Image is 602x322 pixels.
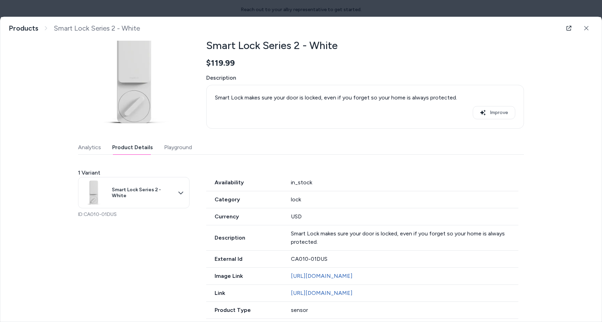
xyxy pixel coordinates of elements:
button: Playground [164,140,192,154]
span: Link [206,289,283,297]
p: Smart Lock makes sure your door is locked, even if you forget so your home is always protected. [215,94,515,102]
a: [URL][DOMAIN_NAME] [291,290,353,296]
a: [URL][DOMAIN_NAME] [291,273,353,279]
p: ID: CA010-01DUS [78,211,190,218]
span: Currency [206,212,283,221]
button: Product Details [112,140,153,154]
button: Analytics [78,140,101,154]
div: sensor [291,306,519,314]
button: Improve [473,106,515,119]
span: $119.99 [206,58,235,68]
div: in_stock [291,178,519,187]
button: Smart Lock Series 2 - White [78,177,190,208]
span: Image Link [206,272,283,280]
span: Product Type [206,306,283,314]
span: External Id [206,255,283,263]
div: CA010-01DUS [291,255,519,263]
span: 1 Variant [78,169,100,177]
span: Smart Lock Series 2 - White [112,187,174,199]
span: Category [206,195,283,204]
img: Braun_white.png [78,21,190,132]
h2: Smart Lock Series 2 - White [206,39,524,52]
p: Smart Lock makes sure your door is locked, even if you forget so your home is always protected. [291,230,519,246]
img: Braun_white.png [80,179,108,207]
span: Smart Lock Series 2 - White [54,24,140,33]
nav: breadcrumb [9,24,140,33]
a: Products [9,24,38,33]
div: lock [291,195,519,204]
span: Description [206,234,283,242]
div: USD [291,212,519,221]
span: Availability [206,178,283,187]
span: Description [206,74,524,82]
